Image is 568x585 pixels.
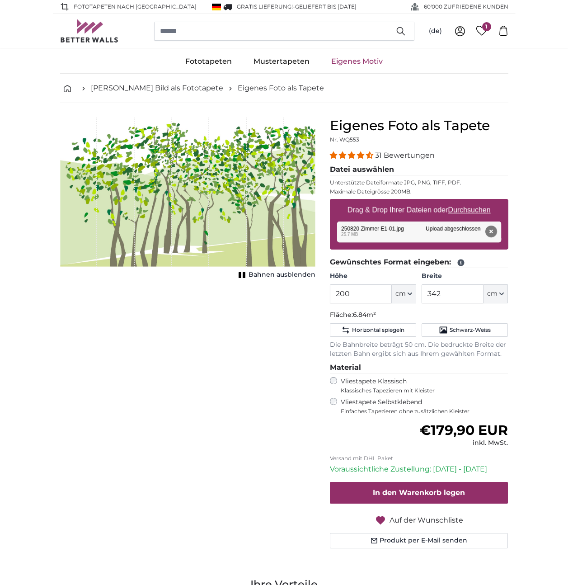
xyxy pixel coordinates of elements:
[375,151,435,160] span: 31 Bewertungen
[482,22,491,31] span: 1
[330,455,508,462] p: Versand mit DHL Paket
[330,362,508,373] legend: Material
[450,326,491,334] span: Schwarz-Weiss
[422,272,508,281] label: Breite
[330,164,508,175] legend: Datei auswählen
[330,311,508,320] p: Fläche:
[238,83,324,94] a: Eigenes Foto als Tapete
[353,311,376,319] span: 6.84m²
[293,3,357,10] span: -
[392,284,416,303] button: cm
[448,206,490,214] u: Durchsuchen
[295,3,357,10] span: Geliefert bis [DATE]
[422,323,508,337] button: Schwarz-Weiss
[60,118,315,281] div: 1 of 1
[320,50,394,73] a: Eigenes Motiv
[330,179,508,186] p: Unterstützte Dateiformate JPG, PNG, TIFF, PDF.
[330,272,416,281] label: Höhe
[249,270,315,279] span: Bahnen ausblenden
[330,188,508,195] p: Maximale Dateigrösse 200MB.
[330,340,508,359] p: Die Bahnbreite beträgt 50 cm. Die bedruckte Breite der letzten Bahn ergibt sich aus Ihrem gewählt...
[330,136,359,143] span: Nr. WQ553
[330,257,508,268] legend: Gewünschtes Format eingeben:
[341,377,501,394] label: Vliestapete Klassisch
[484,284,508,303] button: cm
[330,482,508,504] button: In den Warenkorb legen
[237,3,293,10] span: GRATIS Lieferung!
[344,201,494,219] label: Drag & Drop Ihrer Dateien oder
[212,4,221,10] img: Deutschland
[390,515,463,526] span: Auf der Wunschliste
[330,514,508,526] button: Auf der Wunschliste
[487,289,498,298] span: cm
[91,83,223,94] a: [PERSON_NAME] Bild als Fototapete
[74,3,197,11] span: Fototapeten nach [GEOGRAPHIC_DATA]
[352,326,404,334] span: Horizontal spiegeln
[243,50,320,73] a: Mustertapeten
[424,3,508,11] span: 60'000 ZUFRIEDENE KUNDEN
[330,118,508,134] h1: Eigenes Foto als Tapete
[341,387,501,394] span: Klassisches Tapezieren mit Kleister
[341,398,508,415] label: Vliestapete Selbstklebend
[330,151,375,160] span: 4.32 stars
[60,74,508,103] nav: breadcrumbs
[395,289,406,298] span: cm
[373,488,465,497] span: In den Warenkorb legen
[330,533,508,548] button: Produkt per E-Mail senden
[60,19,119,42] img: Betterwalls
[341,408,508,415] span: Einfaches Tapezieren ohne zusätzlichen Kleister
[236,269,315,281] button: Bahnen ausblenden
[420,439,508,448] div: inkl. MwSt.
[422,23,449,39] button: (de)
[420,422,508,439] span: €179,90 EUR
[330,464,508,475] p: Voraussichtliche Zustellung: [DATE] - [DATE]
[174,50,243,73] a: Fototapeten
[330,323,416,337] button: Horizontal spiegeln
